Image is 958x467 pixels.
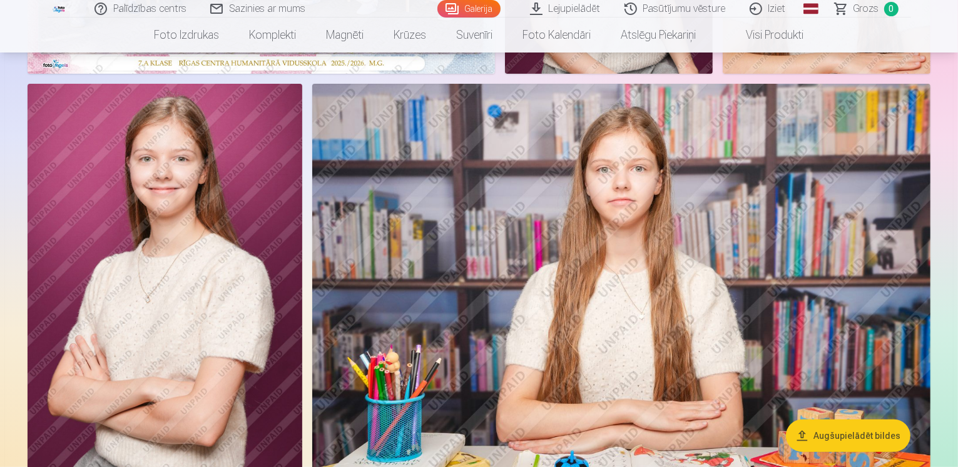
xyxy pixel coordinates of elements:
[312,18,379,53] a: Magnēti
[53,5,66,13] img: /fa1
[786,419,910,452] button: Augšupielādēt bildes
[884,2,899,16] span: 0
[379,18,442,53] a: Krūzes
[854,1,879,16] span: Grozs
[508,18,606,53] a: Foto kalendāri
[442,18,508,53] a: Suvenīri
[140,18,235,53] a: Foto izdrukas
[711,18,819,53] a: Visi produkti
[235,18,312,53] a: Komplekti
[606,18,711,53] a: Atslēgu piekariņi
